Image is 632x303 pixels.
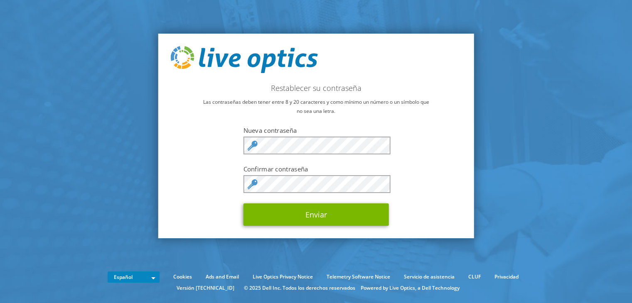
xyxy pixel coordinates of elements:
a: Ads and Email [199,272,245,281]
li: Versión [TECHNICAL_ID] [172,283,239,293]
a: CLUF [462,272,487,281]
p: Las contraseñas deben tener entre 8 y 20 caracteres y como mínimo un número o un símbolo que no s... [170,98,462,116]
a: Servicio de asistencia [398,272,461,281]
a: Telemetry Software Notice [320,272,396,281]
label: Nueva contraseña [243,126,389,134]
a: Live Optics Privacy Notice [246,272,319,281]
li: Powered by Live Optics, a Dell Technology [361,283,460,293]
label: Confirmar contraseña [243,165,389,173]
a: Privacidad [488,272,525,281]
button: Enviar [243,203,389,226]
li: © 2025 Dell Inc. Todos los derechos reservados [240,283,359,293]
h2: Restablecer su contraseña [170,83,462,93]
a: Cookies [167,272,198,281]
img: live_optics_svg.svg [170,46,317,73]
